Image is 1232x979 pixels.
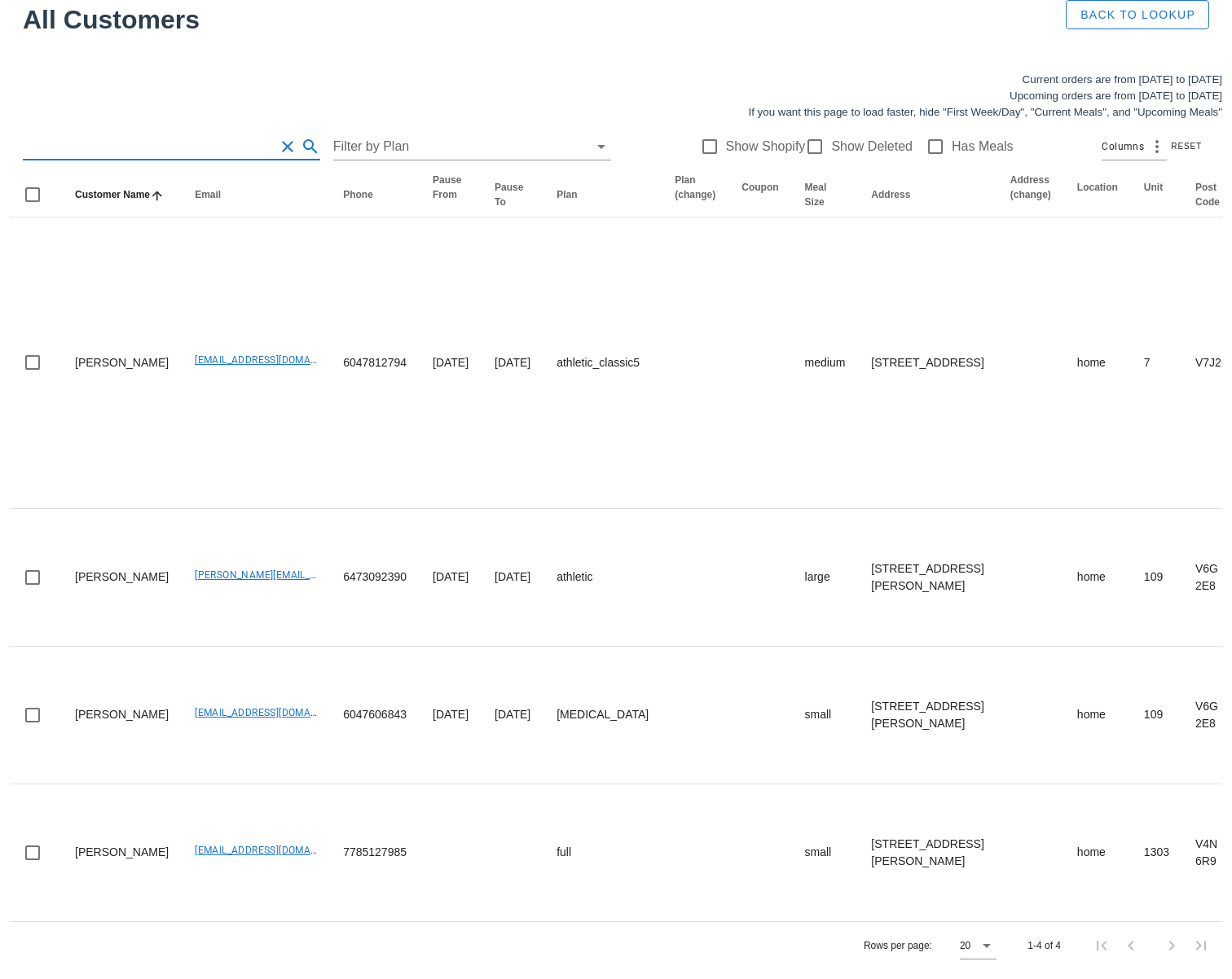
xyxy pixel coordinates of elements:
th: Unit: Not sorted. Activate to sort ascending. [1131,173,1182,217]
label: Has Meals [952,138,1014,155]
th: Location: Not sorted. Activate to sort ascending. [1064,173,1131,217]
td: home [1064,647,1131,784]
td: [STREET_ADDRESS] [858,217,997,509]
th: Plan: Not sorted. Activate to sort ascending. [543,173,662,217]
div: Filter by Plan [333,134,611,160]
td: [DATE] [420,509,482,647]
a: [EMAIL_ADDRESS][DOMAIN_NAME] [195,354,357,366]
a: [EMAIL_ADDRESS][DOMAIN_NAME] [195,707,357,718]
td: [PERSON_NAME] [62,509,182,647]
div: Columns [1102,134,1167,160]
span: Phone [343,189,373,200]
td: athletic_classic5 [543,217,662,509]
td: home [1064,784,1131,921]
span: Customer Name [75,189,150,200]
span: Coupon [741,182,778,193]
th: Customer Name: Sorted ascending. Activate to sort descending. [62,173,182,217]
td: 1303 [1131,784,1182,921]
span: Unit [1144,182,1163,193]
th: Coupon: Not sorted. Activate to sort ascending. [728,173,791,217]
td: [DATE] [420,217,482,509]
label: Show Shopify [726,138,806,155]
th: Plan (change): Not sorted. Activate to sort ascending. [662,173,728,217]
span: Post Code [1195,182,1220,208]
td: 6047606843 [330,647,420,784]
td: large [792,509,859,647]
td: [DATE] [482,647,543,784]
td: [PERSON_NAME] [62,217,182,509]
span: Plan [557,189,577,200]
td: home [1064,509,1131,647]
a: [PERSON_NAME][EMAIL_ADDRESS][DOMAIN_NAME] [195,569,435,581]
th: Phone: Not sorted. Activate to sort ascending. [330,173,420,217]
div: Rows per page: [864,922,997,969]
button: Clear Search for customer [278,137,297,156]
span: Pause To [495,182,523,208]
td: [DATE] [420,647,482,784]
td: [DATE] [482,217,543,509]
span: Location [1077,182,1118,193]
td: small [792,647,859,784]
td: 6473092390 [330,509,420,647]
span: Plan (change) [675,174,715,200]
th: Address (change): Not sorted. Activate to sort ascending. [997,173,1064,217]
th: Pause From: Not sorted. Activate to sort ascending. [420,173,482,217]
td: full [543,784,662,921]
td: [STREET_ADDRESS][PERSON_NAME] [858,509,997,647]
td: small [792,784,859,921]
th: Address: Not sorted. Activate to sort ascending. [858,173,997,217]
td: 7 [1131,217,1182,509]
td: [STREET_ADDRESS][PERSON_NAME] [858,784,997,921]
td: [MEDICAL_DATA] [543,647,662,784]
span: Pause From [433,174,461,200]
td: home [1064,217,1131,509]
td: [STREET_ADDRESS][PERSON_NAME] [858,647,997,784]
div: 1-4 of 4 [1027,938,1061,953]
div: 20Rows per page: [960,933,997,959]
td: 109 [1131,647,1182,784]
span: Columns [1102,138,1144,155]
td: [PERSON_NAME] [62,784,182,921]
td: medium [792,217,859,509]
th: Pause To: Not sorted. Activate to sort ascending. [482,173,543,217]
td: athletic [543,509,662,647]
td: 6047812794 [330,217,420,509]
td: 7785127985 [330,784,420,921]
span: Address (change) [1010,174,1051,200]
span: Reset [1170,142,1202,151]
button: Reset [1167,138,1209,155]
td: 109 [1131,509,1182,647]
span: Back to Lookup [1080,8,1195,21]
a: [EMAIL_ADDRESS][DOMAIN_NAME] [195,845,357,856]
span: Meal Size [805,182,827,208]
div: 20 [960,938,970,953]
th: Email: Not sorted. Activate to sort ascending. [182,173,330,217]
label: Show Deleted [831,138,913,155]
td: [PERSON_NAME] [62,647,182,784]
span: Address [871,189,910,200]
span: Email [195,189,221,200]
th: Meal Size: Not sorted. Activate to sort ascending. [792,173,859,217]
td: [DATE] [482,509,543,647]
